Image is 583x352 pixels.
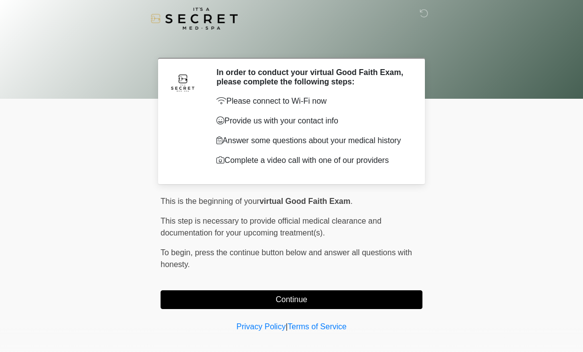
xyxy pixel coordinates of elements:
span: . [350,197,352,205]
p: Provide us with your contact info [216,115,408,127]
p: Answer some questions about your medical history [216,135,408,147]
strong: virtual Good Faith Exam [259,197,350,205]
span: press the continue button below and answer all questions with honesty. [161,248,412,269]
a: Terms of Service [288,322,346,331]
p: Complete a video call with one of our providers [216,155,408,166]
h1: ‎ ‎ [153,36,430,54]
span: This step is necessary to provide official medical clearance and documentation for your upcoming ... [161,217,381,237]
img: It's A Secret Med Spa Logo [151,7,238,30]
img: Agent Avatar [168,68,198,97]
p: Please connect to Wi-Fi now [216,95,408,107]
span: This is the beginning of your [161,197,259,205]
span: To begin, [161,248,195,257]
h2: In order to conduct your virtual Good Faith Exam, please complete the following steps: [216,68,408,86]
a: | [286,322,288,331]
a: Privacy Policy [237,322,286,331]
button: Continue [161,290,422,309]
